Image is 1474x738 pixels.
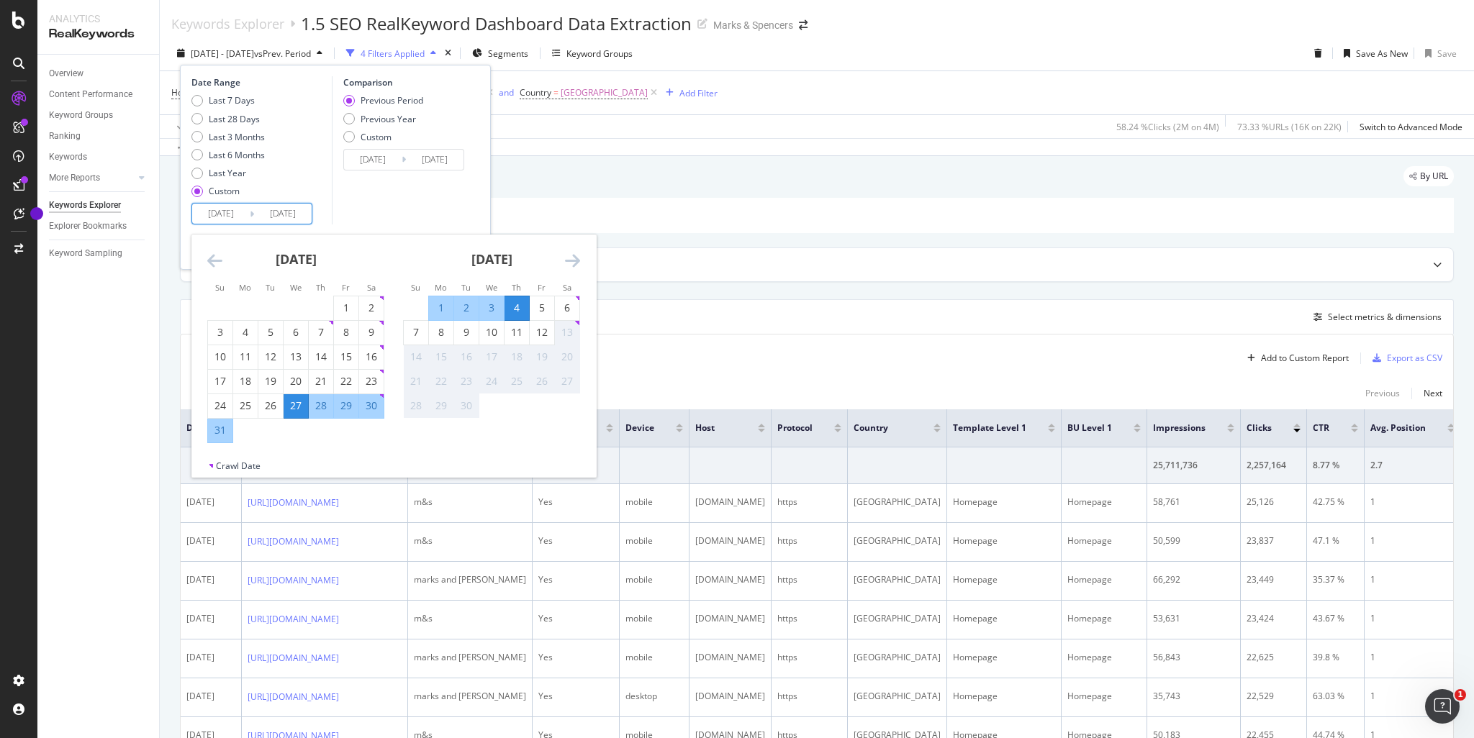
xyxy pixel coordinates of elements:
small: Th [316,282,325,293]
div: Last 6 Months [191,149,265,161]
small: Fr [342,282,350,293]
div: 8 [429,325,453,340]
div: m&s [414,612,526,625]
td: Choose Monday, August 25, 2025 as your check-in date. It’s available. [233,393,258,418]
span: CTR [1313,422,1329,434]
div: Custom [191,185,265,197]
div: 27 [284,398,308,413]
div: mobile [625,534,683,547]
small: Tu [266,282,275,293]
div: 29 [334,398,358,413]
div: Content Performance [49,87,132,102]
td: Not available. Monday, September 15, 2025 [429,345,454,369]
div: 25 [233,398,258,413]
div: Move backward to switch to the previous month. [207,252,222,270]
div: 20 [284,374,308,388]
div: 24 [208,398,232,413]
span: vs Prev. Period [254,47,311,60]
td: Choose Friday, September 12, 2025 as your check-in date. It’s available. [530,320,555,345]
td: Not available. Tuesday, September 16, 2025 [454,345,479,369]
td: Not available. Tuesday, September 30, 2025 [454,393,479,418]
div: 11 [505,325,529,340]
span: By URL [1420,172,1448,181]
td: Not available. Saturday, September 13, 2025 [555,320,580,345]
div: Last 28 Days [209,113,260,125]
div: mobile [625,573,683,586]
small: Mo [435,282,447,293]
div: Select metrics & dimensions [1328,311,1442,323]
div: [GEOGRAPHIC_DATA] [854,534,941,547]
div: 5 [530,301,554,315]
div: Last 6 Months [209,149,265,161]
a: Explorer Bookmarks [49,219,149,234]
td: Selected. Friday, August 29, 2025 [334,393,359,418]
div: Save As New [1356,47,1408,60]
td: Selected. Wednesday, September 3, 2025 [479,296,505,320]
div: 23,837 [1247,534,1301,547]
div: [DATE] [186,612,235,625]
span: 1 [1455,689,1466,701]
td: Choose Friday, September 5, 2025 as your check-in date. It’s available. [530,296,555,320]
div: 1 [334,301,358,315]
div: 2.7 [1370,459,1455,472]
div: 14 [404,350,428,364]
div: 47.1 % [1313,534,1358,547]
a: [URL][DOMAIN_NAME] [248,573,339,588]
td: Choose Friday, August 8, 2025 as your check-in date. It’s available. [334,320,359,345]
a: [URL][DOMAIN_NAME] [248,612,339,627]
div: Previous Year [343,113,423,125]
div: Yes [538,496,613,509]
div: 9 [454,325,479,340]
div: [GEOGRAPHIC_DATA] [854,573,941,586]
div: 18 [233,374,258,388]
div: https [777,534,841,547]
div: 8.77 % [1313,459,1358,472]
td: Choose Thursday, August 14, 2025 as your check-in date. It’s available. [309,345,334,369]
div: 1.5 SEO RealKeyword Dashboard Data Extraction [301,12,692,36]
td: Choose Wednesday, August 6, 2025 as your check-in date. It’s available. [284,320,309,345]
div: 23,449 [1247,573,1301,586]
input: Start Date [344,150,402,170]
div: marks and [PERSON_NAME] [414,573,526,586]
div: 31 [208,423,232,437]
div: 16 [359,350,384,364]
div: [DOMAIN_NAME] [695,612,765,625]
button: Add to Custom Report [1242,347,1349,370]
div: 6 [284,325,308,340]
a: Keywords Explorer [49,198,149,213]
span: Host [171,86,190,99]
div: 42.75 % [1313,496,1358,509]
div: 21 [404,374,428,388]
div: RealKeywords [49,26,148,42]
div: Yes [538,612,613,625]
small: Sa [367,282,376,293]
div: 30 [454,398,479,413]
div: 12 [258,350,283,364]
div: 1 [429,301,453,315]
div: Custom [209,185,240,197]
td: Not available. Monday, September 22, 2025 [429,369,454,393]
div: Keywords Explorer [49,198,121,213]
td: Choose Saturday, August 2, 2025 as your check-in date. It’s available. [359,296,384,320]
div: 25 [505,374,529,388]
a: Overview [49,66,149,81]
a: [URL][DOMAIN_NAME] [248,534,339,549]
td: Choose Friday, August 1, 2025 as your check-in date. It’s available. [334,296,359,320]
div: 2 [359,301,384,315]
div: 13 [555,325,579,340]
div: Tooltip anchor [30,207,43,220]
div: Add Filter [679,87,718,99]
div: Export as CSV [1387,352,1442,364]
a: Keyword Sampling [49,246,149,261]
td: Choose Sunday, August 17, 2025 as your check-in date. It’s available. [208,369,233,393]
button: Keyword Groups [546,42,638,65]
div: 23 [359,374,384,388]
span: BU Level 1 [1067,422,1112,434]
span: Host [695,422,736,434]
div: 7 [309,325,333,340]
div: Last 7 Days [191,94,265,106]
div: 58.24 % Clicks ( 2M on 4M ) [1116,121,1219,133]
input: End Date [406,150,464,170]
input: End Date [254,204,312,224]
div: 10 [479,325,504,340]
